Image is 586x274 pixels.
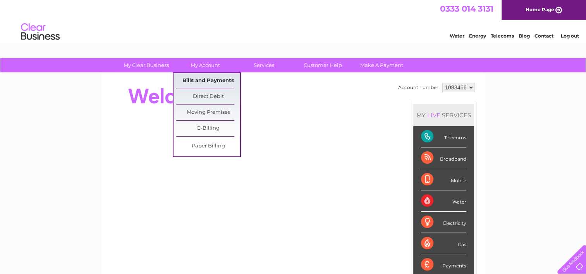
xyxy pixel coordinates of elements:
div: MY SERVICES [413,104,474,126]
a: Moving Premises [176,105,240,120]
div: Telecoms [421,126,466,147]
a: Log out [560,33,579,39]
div: Water [421,190,466,212]
div: Mobile [421,169,466,190]
a: E-Billing [176,121,240,136]
a: Customer Help [291,58,355,72]
a: Paper Billing [176,139,240,154]
a: Water [450,33,464,39]
a: Energy [469,33,486,39]
a: Bills and Payments [176,73,240,89]
a: My Clear Business [114,58,178,72]
div: Gas [421,233,466,254]
div: Broadband [421,147,466,169]
div: Clear Business is a trading name of Verastar Limited (registered in [GEOGRAPHIC_DATA] No. 3667643... [110,4,476,38]
a: My Account [173,58,237,72]
a: Make A Payment [350,58,414,72]
img: logo.png [21,20,60,44]
a: Blog [519,33,530,39]
a: Contact [534,33,553,39]
td: Account number [396,81,440,94]
div: Electricity [421,212,466,233]
a: Direct Debit [176,89,240,104]
a: 0333 014 3131 [440,4,493,14]
a: Telecoms [491,33,514,39]
a: Services [232,58,296,72]
div: LIVE [426,111,442,119]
